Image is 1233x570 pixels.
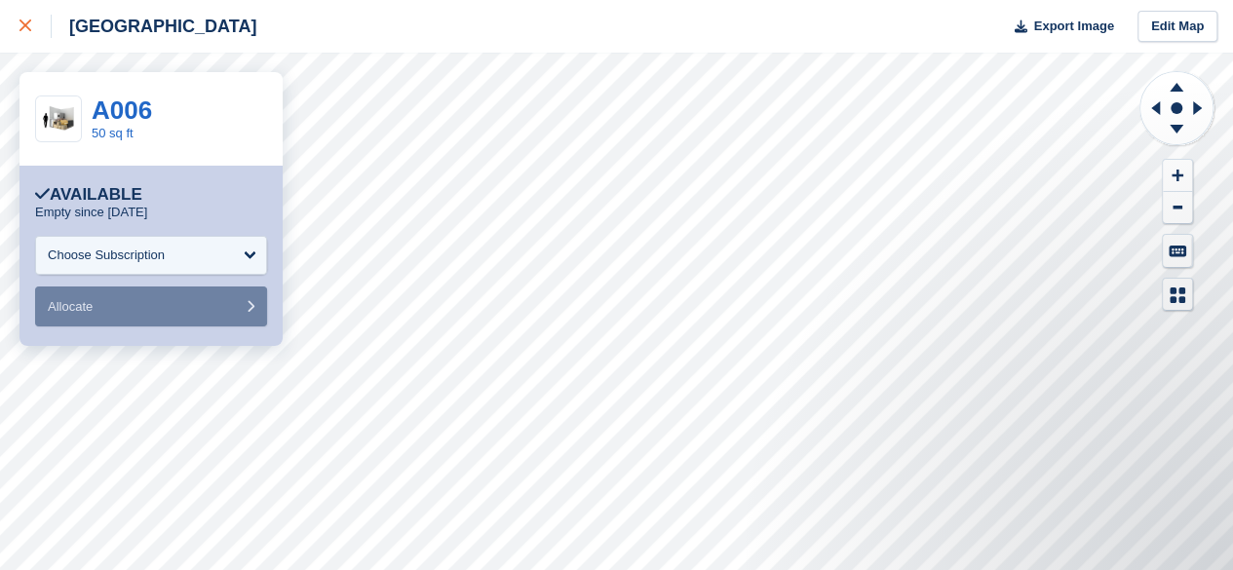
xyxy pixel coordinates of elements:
[1137,11,1217,43] a: Edit Map
[35,185,142,205] div: Available
[48,246,165,265] div: Choose Subscription
[1033,17,1113,36] span: Export Image
[36,102,81,136] img: 50-sqft-unit%20(8).jpg
[1163,160,1192,192] button: Zoom In
[35,286,267,326] button: Allocate
[1003,11,1114,43] button: Export Image
[48,299,93,314] span: Allocate
[1163,235,1192,267] button: Keyboard Shortcuts
[92,126,134,140] a: 50 sq ft
[35,205,147,220] p: Empty since [DATE]
[92,95,152,125] a: A006
[1163,192,1192,224] button: Zoom Out
[1163,279,1192,311] button: Map Legend
[52,15,256,38] div: [GEOGRAPHIC_DATA]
